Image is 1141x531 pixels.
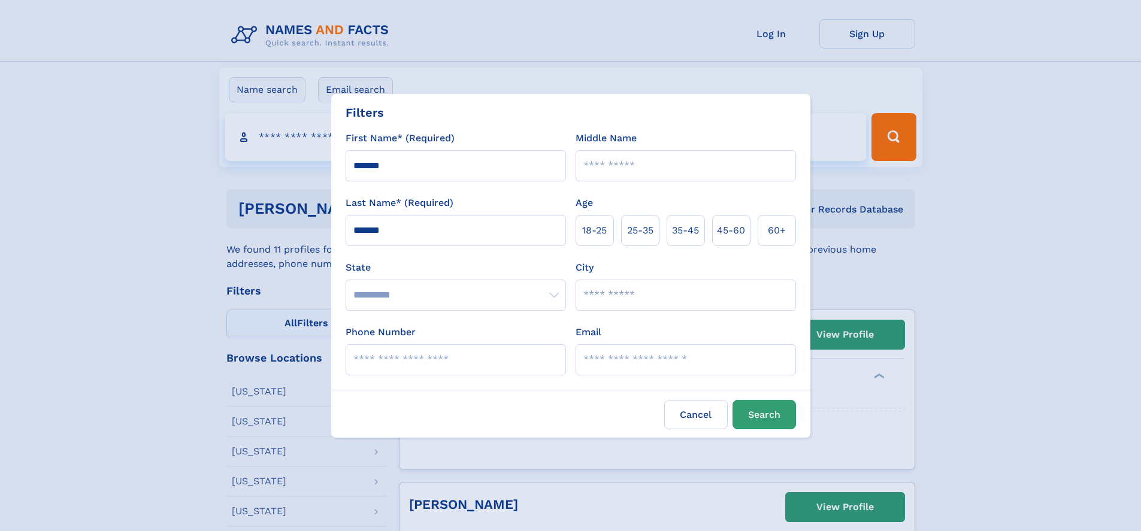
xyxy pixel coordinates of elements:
[346,196,453,210] label: Last Name* (Required)
[576,196,593,210] label: Age
[733,400,796,429] button: Search
[627,223,653,238] span: 25‑35
[346,260,566,275] label: State
[576,260,594,275] label: City
[768,223,786,238] span: 60+
[346,131,455,145] label: First Name* (Required)
[717,223,745,238] span: 45‑60
[576,131,637,145] label: Middle Name
[346,104,384,122] div: Filters
[672,223,699,238] span: 35‑45
[664,400,728,429] label: Cancel
[346,325,416,339] label: Phone Number
[582,223,607,238] span: 18‑25
[576,325,601,339] label: Email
